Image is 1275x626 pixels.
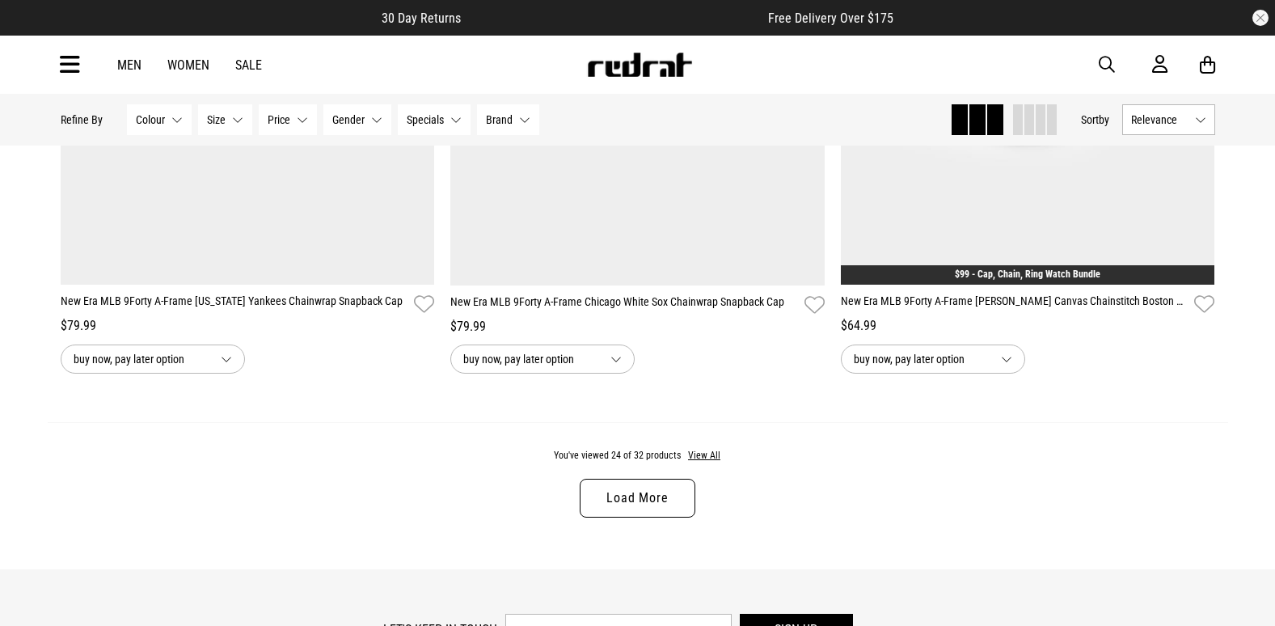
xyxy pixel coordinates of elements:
[1122,104,1215,135] button: Relevance
[61,113,103,126] p: Refine By
[463,349,597,369] span: buy now, pay later option
[854,349,988,369] span: buy now, pay later option
[407,113,444,126] span: Specials
[841,345,1025,374] button: buy now, pay later option
[477,104,539,135] button: Brand
[198,104,252,135] button: Size
[332,113,365,126] span: Gender
[580,479,694,518] a: Load More
[323,104,391,135] button: Gender
[955,269,1100,280] a: $99 - Cap, Chain, Ring Watch Bundle
[450,345,635,374] button: buy now, pay later option
[136,113,165,126] span: Colour
[398,104,471,135] button: Specials
[450,317,825,336] div: $79.99
[841,316,1215,336] div: $64.99
[841,293,1188,316] a: New Era MLB 9Forty A-Frame [PERSON_NAME] Canvas Chainstitch Boston Red Sox Snapback
[127,104,192,135] button: Colour
[13,6,61,55] button: Open LiveChat chat widget
[61,293,408,316] a: New Era MLB 9Forty A-Frame [US_STATE] Yankees Chainwrap Snapback Cap
[1131,113,1188,126] span: Relevance
[486,113,513,126] span: Brand
[259,104,317,135] button: Price
[61,316,435,336] div: $79.99
[1081,110,1109,129] button: Sortby
[450,294,798,317] a: New Era MLB 9Forty A-Frame Chicago White Sox Chainwrap Snapback Cap
[268,113,290,126] span: Price
[1099,113,1109,126] span: by
[493,10,736,26] iframe: Customer reviews powered by Trustpilot
[586,53,693,77] img: Redrat logo
[768,11,893,26] span: Free Delivery Over $175
[382,11,461,26] span: 30 Day Returns
[74,349,208,369] span: buy now, pay later option
[117,57,141,73] a: Men
[235,57,262,73] a: Sale
[687,449,721,463] button: View All
[167,57,209,73] a: Women
[61,345,245,374] button: buy now, pay later option
[207,113,226,126] span: Size
[554,450,681,461] span: You've viewed 24 of 32 products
